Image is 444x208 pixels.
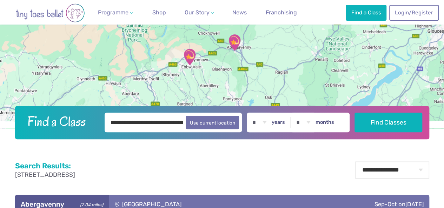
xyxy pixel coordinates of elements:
small: (2.04 miles) [78,200,103,208]
a: Open this area in Google Maps (opens a new window) [2,119,25,128]
span: Franchising [266,9,297,16]
a: Login/Register [389,5,438,20]
a: Shop [150,6,169,20]
label: years [272,119,285,126]
span: [DATE] [405,201,424,208]
a: Our Story [181,6,217,20]
label: months [316,119,334,126]
h2: Search Results: [15,161,75,170]
span: Shop [152,9,166,16]
span: Programme [98,9,128,16]
a: Programme [95,6,136,20]
button: Find Classes [354,113,422,132]
button: Use current location [186,116,239,129]
span: Our Story [184,9,209,16]
span: News [232,9,247,16]
img: Google [2,119,25,128]
a: News [230,6,250,20]
a: Franchising [263,6,300,20]
div: Llanfoist Village Hall [226,34,243,51]
h2: Find a Class [22,113,100,130]
a: Find a Class [346,5,386,20]
img: tiny toes ballet [8,4,92,22]
p: [STREET_ADDRESS] [15,170,75,179]
div: Brynteg Youth Centre [181,48,198,66]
